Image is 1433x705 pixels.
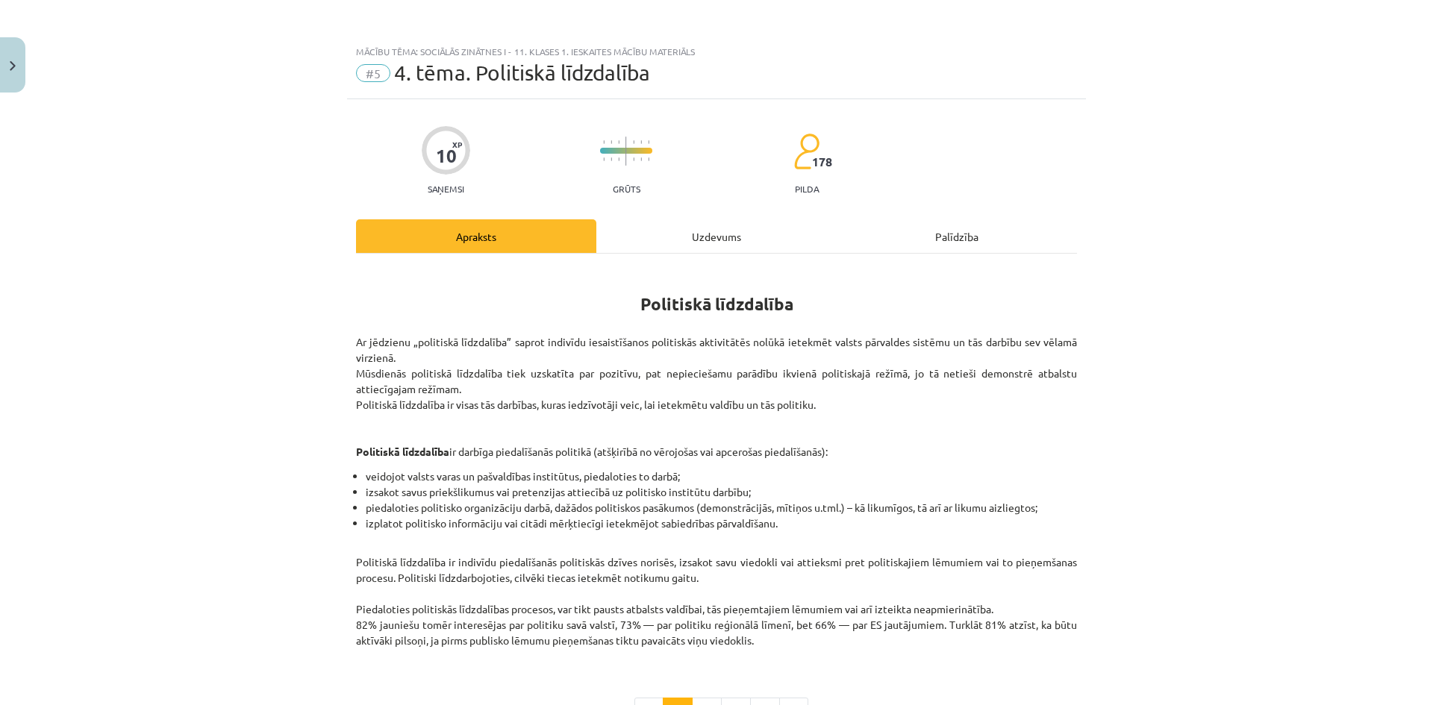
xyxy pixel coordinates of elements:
p: pilda [795,184,819,194]
div: Palīdzība [837,219,1077,253]
img: students-c634bb4e5e11cddfef0936a35e636f08e4e9abd3cc4e673bd6f9a4125e45ecb1.svg [793,133,819,170]
img: icon-short-line-57e1e144782c952c97e751825c79c345078a6d821885a25fce030b3d8c18986b.svg [648,157,649,161]
img: icon-short-line-57e1e144782c952c97e751825c79c345078a6d821885a25fce030b3d8c18986b.svg [633,157,634,161]
img: icon-short-line-57e1e144782c952c97e751825c79c345078a6d821885a25fce030b3d8c18986b.svg [611,140,612,144]
span: XP [452,140,462,148]
img: icon-short-line-57e1e144782c952c97e751825c79c345078a6d821885a25fce030b3d8c18986b.svg [618,157,619,161]
p: Saņemsi [422,184,470,194]
img: icon-short-line-57e1e144782c952c97e751825c79c345078a6d821885a25fce030b3d8c18986b.svg [618,140,619,144]
strong: Politiskā līdzdalība [356,445,449,458]
img: icon-short-line-57e1e144782c952c97e751825c79c345078a6d821885a25fce030b3d8c18986b.svg [648,140,649,144]
p: Politiskā līdzdalība ir indivīdu piedalīšanās politiskās dzīves norisēs, izsakot savu viedokli va... [356,554,1077,664]
li: veidojot valsts varas un pašvaldības institūtus, piedaloties to darbā; [366,469,1077,484]
li: izplatot politisko informāciju vai citādi mērķtiecīgi ietekmējot sabiedrības pārvaldīšanu. [366,516,1077,547]
img: icon-short-line-57e1e144782c952c97e751825c79c345078a6d821885a25fce030b3d8c18986b.svg [603,140,605,144]
img: icon-short-line-57e1e144782c952c97e751825c79c345078a6d821885a25fce030b3d8c18986b.svg [633,140,634,144]
div: Apraksts [356,219,596,253]
span: #5 [356,64,390,82]
img: icon-close-lesson-0947bae3869378f0d4975bcd49f059093ad1ed9edebbc8119c70593378902aed.svg [10,61,16,71]
span: 178 [812,155,832,169]
img: icon-short-line-57e1e144782c952c97e751825c79c345078a6d821885a25fce030b3d8c18986b.svg [640,140,642,144]
img: icon-short-line-57e1e144782c952c97e751825c79c345078a6d821885a25fce030b3d8c18986b.svg [611,157,612,161]
li: izsakot savus priekšlikumus vai pretenzijas attiecībā uz politisko institūtu darbību; [366,484,1077,500]
img: icon-short-line-57e1e144782c952c97e751825c79c345078a6d821885a25fce030b3d8c18986b.svg [640,157,642,161]
div: Uzdevums [596,219,837,253]
img: icon-short-line-57e1e144782c952c97e751825c79c345078a6d821885a25fce030b3d8c18986b.svg [603,157,605,161]
p: Grūts [613,184,640,194]
div: Mācību tēma: Sociālās zinātnes i - 11. klases 1. ieskaites mācību materiāls [356,46,1077,57]
li: piedaloties politisko organizāciju darbā, dažādos politiskos pasākumos (demonstrācijās, mītiņos u... [366,500,1077,516]
span: 4. tēma. Politiskā līdzdalība [394,60,650,85]
strong: Politiskā līdzdalība [640,293,793,315]
div: 10 [436,145,457,166]
p: Ar jēdzienu „politiskā līdzdalība” saprot indivīdu iesaistīšanos politiskās aktivitātēs nolūkā ie... [356,319,1077,460]
img: icon-long-line-d9ea69661e0d244f92f715978eff75569469978d946b2353a9bb055b3ed8787d.svg [625,137,627,166]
